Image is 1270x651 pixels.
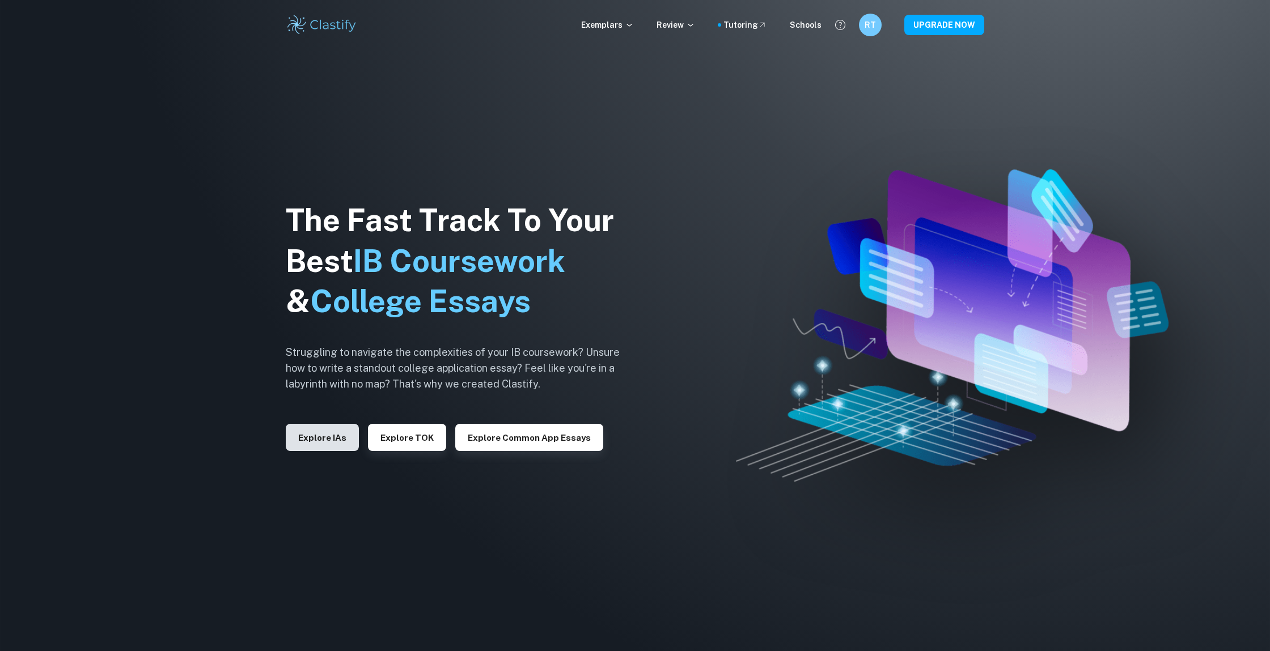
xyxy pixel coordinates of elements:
[455,432,603,442] a: Explore Common App essays
[581,19,634,31] p: Exemplars
[790,19,822,31] a: Schools
[455,424,603,451] button: Explore Common App essays
[286,424,359,451] button: Explore IAs
[736,169,1169,482] img: Clastify hero
[831,15,850,35] button: Help and Feedback
[286,432,359,442] a: Explore IAs
[286,14,358,36] img: Clastify logo
[368,432,446,442] a: Explore TOK
[368,424,446,451] button: Explore TOK
[864,19,877,31] h6: RT
[286,200,637,322] h1: The Fast Track To Your Best &
[310,283,531,319] span: College Essays
[904,15,984,35] button: UPGRADE NOW
[723,19,767,31] a: Tutoring
[353,243,565,279] span: IB Coursework
[657,19,695,31] p: Review
[859,14,882,36] button: RT
[286,344,637,392] h6: Struggling to navigate the complexities of your IB coursework? Unsure how to write a standout col...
